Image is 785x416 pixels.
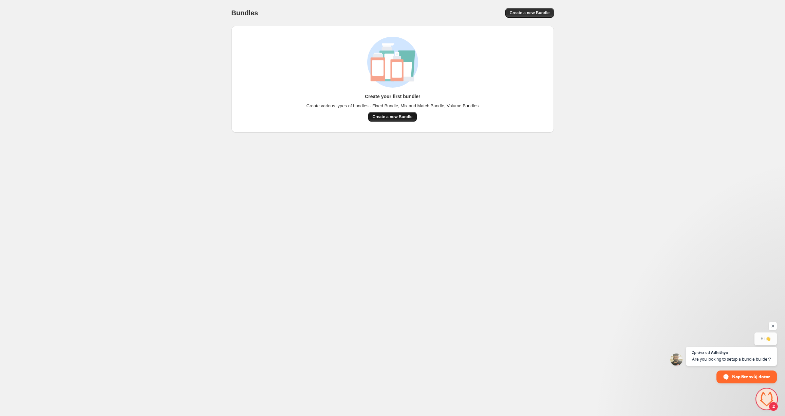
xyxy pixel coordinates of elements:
[505,8,554,18] button: Create a new Bundle
[761,336,771,342] span: Hi 👋
[368,112,416,122] button: Create a new Bundle
[692,356,771,362] span: Are you looking to setup a bundle builder?
[365,93,420,100] h3: Create your first bundle!
[306,103,479,109] span: Create various types of bundles - Fixed Bundle, Mix and Match Bundle, Volume Bundles
[509,10,549,16] span: Create a new Bundle
[732,371,770,383] span: Napište svůj dotaz
[756,389,777,409] a: Otevřený chat
[231,9,258,17] h1: Bundles
[372,114,412,120] span: Create a new Bundle
[711,350,728,354] span: Adhithya
[769,402,778,411] span: 2
[692,350,710,354] span: Zpráva od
